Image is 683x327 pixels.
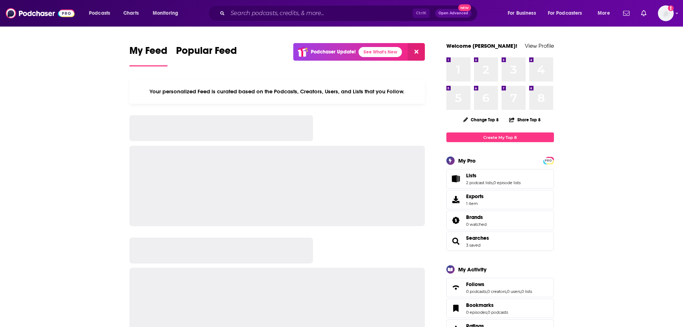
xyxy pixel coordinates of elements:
div: Search podcasts, credits, & more... [215,5,484,22]
button: open menu [543,8,593,19]
a: My Feed [129,45,167,66]
button: open menu [593,8,619,19]
span: New [458,4,471,11]
svg: Add a profile image [668,5,674,11]
a: Create My Top 8 [446,132,554,142]
a: Bookmarks [449,303,463,313]
a: Brands [466,214,487,220]
span: Logged in as Marketing09 [658,5,674,21]
span: My Feed [129,45,167,61]
a: View Profile [525,42,554,49]
span: Podcasts [89,8,110,18]
span: Charts [123,8,139,18]
span: , [487,310,488,315]
a: Bookmarks [466,302,508,308]
span: Monitoring [153,8,178,18]
span: , [493,180,493,185]
button: open menu [84,8,119,19]
span: Follows [466,281,484,288]
a: Show notifications dropdown [620,7,632,19]
a: 0 podcasts [466,289,487,294]
span: PRO [544,158,553,163]
span: Follows [446,278,554,297]
span: Popular Feed [176,45,237,61]
span: For Business [508,8,536,18]
span: More [598,8,610,18]
a: Searches [466,235,489,241]
a: 0 podcasts [488,310,508,315]
a: Lists [466,172,521,179]
a: PRO [544,158,553,163]
img: Podchaser - Follow, Share and Rate Podcasts [6,6,75,20]
button: Change Top 8 [459,115,503,124]
a: Follows [466,281,532,288]
button: Open AdvancedNew [435,9,471,18]
span: Lists [466,172,476,179]
a: Popular Feed [176,45,237,66]
input: Search podcasts, credits, & more... [228,8,413,19]
span: , [521,289,521,294]
span: Brands [446,211,554,230]
span: , [487,289,487,294]
a: Lists [449,174,463,184]
a: 0 episodes [466,310,487,315]
a: See What's New [359,47,402,57]
a: Welcome [PERSON_NAME]! [446,42,517,49]
button: open menu [148,8,188,19]
a: Brands [449,215,463,225]
span: Exports [449,195,463,205]
button: Share Top 8 [509,113,541,127]
div: My Activity [458,266,487,273]
span: Bookmarks [446,299,554,318]
span: Exports [466,193,484,200]
p: Podchaser Update! [311,49,356,55]
a: 0 creators [487,289,506,294]
a: Searches [449,236,463,246]
a: Follows [449,282,463,293]
a: Exports [446,190,554,209]
div: Your personalized Feed is curated based on the Podcasts, Creators, Users, and Lists that you Follow. [129,79,425,104]
span: 1 item [466,201,484,206]
span: Open Advanced [438,11,468,15]
a: 3 saved [466,243,480,248]
button: open menu [503,8,545,19]
a: 0 lists [521,289,532,294]
span: Bookmarks [466,302,494,308]
a: Show notifications dropdown [638,7,649,19]
button: Show profile menu [658,5,674,21]
span: For Podcasters [548,8,582,18]
a: 2 podcast lists [466,180,493,185]
a: 0 users [507,289,521,294]
div: My Pro [458,157,476,164]
span: Searches [446,232,554,251]
span: Ctrl K [413,9,430,18]
a: 0 episode lists [493,180,521,185]
span: Lists [446,169,554,188]
a: Charts [119,8,143,19]
span: Brands [466,214,483,220]
a: 0 watched [466,222,487,227]
img: User Profile [658,5,674,21]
